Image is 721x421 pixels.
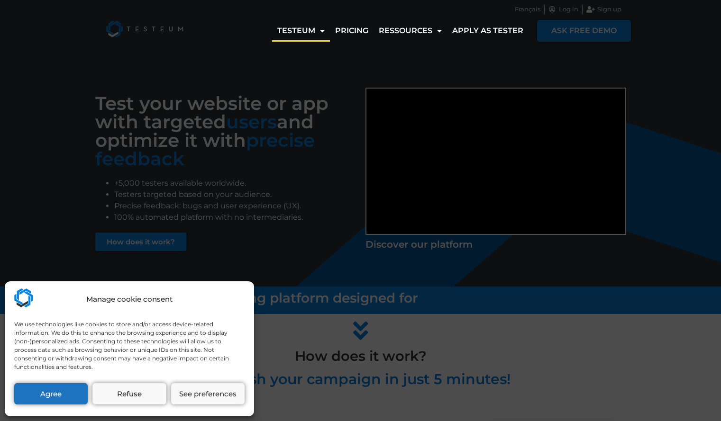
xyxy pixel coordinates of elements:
img: Testeum.com - Application crowdtesting platform [14,288,33,307]
a: Pricing [330,20,374,42]
a: Ressources [374,20,447,42]
div: We use technologies like cookies to store and/or access device-related information. We do this to... [14,320,244,371]
nav: Menu [272,20,529,42]
div: Manage cookie consent [86,294,173,305]
a: Testeum [272,20,330,42]
button: See preferences [171,383,245,404]
button: Refuse [92,383,166,404]
button: Agree [14,383,88,404]
a: Apply as tester [447,20,529,42]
